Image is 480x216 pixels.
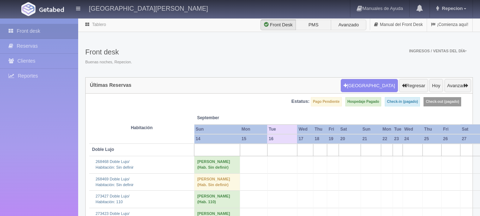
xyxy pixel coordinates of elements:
[96,159,134,169] a: 268468 Doble Lujo/Habitación: Sin definir
[440,6,463,11] span: Repecion
[21,2,36,16] img: Getabed
[361,125,381,134] th: Sun
[194,134,240,144] th: 14
[85,59,132,65] span: Buenas noches, Repecion.
[291,98,309,105] label: Estatus:
[313,134,327,144] th: 18
[197,115,265,121] span: September
[403,125,423,134] th: Wed
[423,134,442,144] th: 25
[327,125,339,134] th: Fri
[429,79,443,93] button: Hoy
[393,125,403,134] th: Tue
[427,18,472,32] a: ¡Comienza aquí!
[409,49,466,53] span: Ingresos / Ventas del día
[313,125,327,134] th: Thu
[85,48,132,56] h3: Front desk
[194,156,240,173] td: [PERSON_NAME] (Hab. Sin definir)
[297,125,313,134] th: Wed
[442,134,460,144] th: 26
[92,22,106,27] a: Tablero
[131,125,152,130] strong: Habitación
[240,125,268,134] th: Mon
[96,194,129,204] a: 273427 Doble Lujo/Habitación: 110
[194,173,240,190] td: [PERSON_NAME] (Hab. Sin definir)
[89,4,208,12] h4: [GEOGRAPHIC_DATA][PERSON_NAME]
[424,97,461,106] label: Check-out (pagado)
[339,134,361,144] th: 20
[90,83,131,88] h4: Últimas Reservas
[92,147,114,152] b: Doble Lujo
[311,97,342,106] label: Pago Pendiente
[194,125,240,134] th: Sun
[331,20,366,30] label: Avanzado
[423,125,442,134] th: Thu
[267,134,297,144] th: 16
[393,134,403,144] th: 23
[399,79,428,93] button: Regresar
[96,177,134,187] a: 268469 Doble Lujo/Habitación: Sin definir
[267,125,297,134] th: Tue
[240,134,268,144] th: 15
[194,191,240,208] td: [PERSON_NAME] (Hab. 110)
[327,134,339,144] th: 19
[381,125,393,134] th: Mon
[296,20,331,30] label: PMS
[345,97,381,106] label: Hospedaje Pagado
[260,20,296,30] label: Front Desk
[370,18,427,32] a: Manual del Front Desk
[39,7,64,12] img: Getabed
[297,134,313,144] th: 17
[381,134,393,144] th: 22
[444,79,471,93] button: Avanzar
[341,79,398,93] button: [GEOGRAPHIC_DATA]
[442,125,460,134] th: Fri
[385,97,420,106] label: Check-in (pagado)
[403,134,423,144] th: 24
[339,125,361,134] th: Sat
[361,134,381,144] th: 21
